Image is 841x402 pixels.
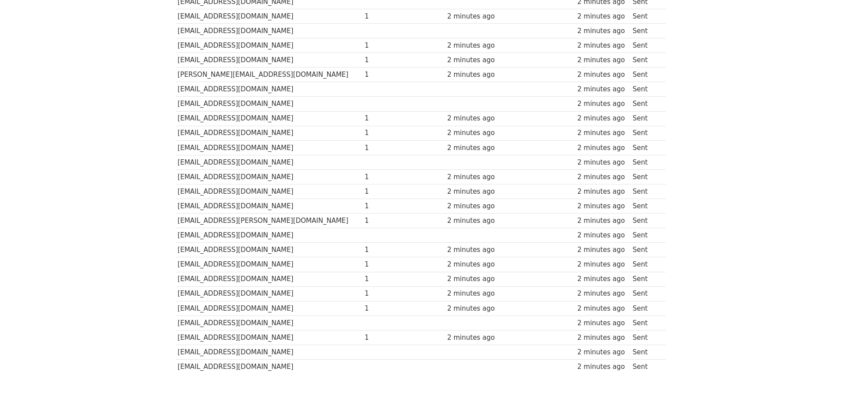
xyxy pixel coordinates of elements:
div: 2 minutes ago [577,347,629,357]
div: 1 [365,113,403,124]
div: 2 minutes ago [577,84,629,94]
td: Sent [630,140,661,155]
td: [EMAIL_ADDRESS][DOMAIN_NAME] [176,97,363,111]
div: 2 minutes ago [577,128,629,138]
div: 2 minutes ago [447,128,509,138]
div: 1 [365,11,403,22]
div: 1 [365,274,403,284]
div: 2 minutes ago [577,70,629,80]
div: 2 minutes ago [577,187,629,197]
div: 2 minutes ago [577,113,629,124]
div: 2 minutes ago [447,172,509,182]
td: Sent [630,23,661,38]
td: [EMAIL_ADDRESS][DOMAIN_NAME] [176,360,363,374]
div: 1 [365,55,403,65]
div: 2 minutes ago [447,201,509,211]
td: Sent [630,228,661,243]
div: 2 minutes ago [577,289,629,299]
td: [EMAIL_ADDRESS][DOMAIN_NAME] [176,184,363,199]
div: 2 minutes ago [577,230,629,240]
td: [EMAIL_ADDRESS][PERSON_NAME][DOMAIN_NAME] [176,214,363,228]
div: 2 minutes ago [447,216,509,226]
div: 1 [365,289,403,299]
div: 1 [365,41,403,51]
td: Sent [630,155,661,169]
div: 2 minutes ago [577,274,629,284]
td: [EMAIL_ADDRESS][DOMAIN_NAME] [176,272,363,286]
div: 2 minutes ago [447,143,509,153]
div: 2 minutes ago [577,26,629,36]
div: 2 minutes ago [577,216,629,226]
td: [EMAIL_ADDRESS][DOMAIN_NAME] [176,111,363,126]
td: Sent [630,243,661,257]
div: 2 minutes ago [577,304,629,314]
div: 1 [365,245,403,255]
td: [EMAIL_ADDRESS][DOMAIN_NAME] [176,155,363,169]
td: Sent [630,301,661,316]
td: [EMAIL_ADDRESS][DOMAIN_NAME] [176,316,363,330]
td: Sent [630,184,661,199]
div: 2 minutes ago [447,289,509,299]
div: 1 [365,304,403,314]
td: Sent [630,97,661,111]
td: Sent [630,360,661,374]
td: Sent [630,169,661,184]
td: [EMAIL_ADDRESS][DOMAIN_NAME] [176,169,363,184]
div: 2 minutes ago [577,172,629,182]
div: 1 [365,128,403,138]
div: 2 minutes ago [577,41,629,51]
div: 2 minutes ago [447,41,509,51]
td: Sent [630,53,661,68]
td: [EMAIL_ADDRESS][DOMAIN_NAME] [176,199,363,214]
td: Sent [630,345,661,360]
td: Sent [630,316,661,330]
td: Sent [630,82,661,97]
td: Sent [630,257,661,272]
div: 2 minutes ago [577,11,629,22]
td: [EMAIL_ADDRESS][DOMAIN_NAME] [176,345,363,360]
div: 1 [365,259,403,270]
div: 2 minutes ago [447,70,509,80]
div: 2 minutes ago [447,259,509,270]
div: 2 minutes ago [447,187,509,197]
div: 2 minutes ago [577,143,629,153]
div: 2 minutes ago [447,55,509,65]
td: [EMAIL_ADDRESS][DOMAIN_NAME] [176,257,363,272]
td: Sent [630,111,661,126]
td: [EMAIL_ADDRESS][DOMAIN_NAME] [176,243,363,257]
div: 1 [365,333,403,343]
div: 1 [365,143,403,153]
div: 2 minutes ago [577,99,629,109]
td: Sent [630,286,661,301]
td: [PERSON_NAME][EMAIL_ADDRESS][DOMAIN_NAME] [176,68,363,82]
div: 2 minutes ago [577,362,629,372]
td: Sent [630,330,661,345]
div: 2 minutes ago [577,259,629,270]
div: 2 minutes ago [577,55,629,65]
td: Sent [630,272,661,286]
td: [EMAIL_ADDRESS][DOMAIN_NAME] [176,286,363,301]
div: 2 minutes ago [577,201,629,211]
td: Sent [630,199,661,214]
td: [EMAIL_ADDRESS][DOMAIN_NAME] [176,140,363,155]
div: 1 [365,201,403,211]
div: 1 [365,216,403,226]
td: [EMAIL_ADDRESS][DOMAIN_NAME] [176,228,363,243]
td: [EMAIL_ADDRESS][DOMAIN_NAME] [176,126,363,140]
td: [EMAIL_ADDRESS][DOMAIN_NAME] [176,9,363,23]
div: 2 minutes ago [577,333,629,343]
iframe: Chat Widget [797,360,841,402]
div: 2 minutes ago [447,333,509,343]
div: 2 minutes ago [577,245,629,255]
div: 2 minutes ago [447,245,509,255]
div: 1 [365,187,403,197]
div: 1 [365,70,403,80]
td: [EMAIL_ADDRESS][DOMAIN_NAME] [176,38,363,53]
td: [EMAIL_ADDRESS][DOMAIN_NAME] [176,330,363,345]
td: Sent [630,38,661,53]
td: Sent [630,214,661,228]
div: 2 minutes ago [447,274,509,284]
div: 2 minutes ago [447,11,509,22]
div: 2 minutes ago [447,304,509,314]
